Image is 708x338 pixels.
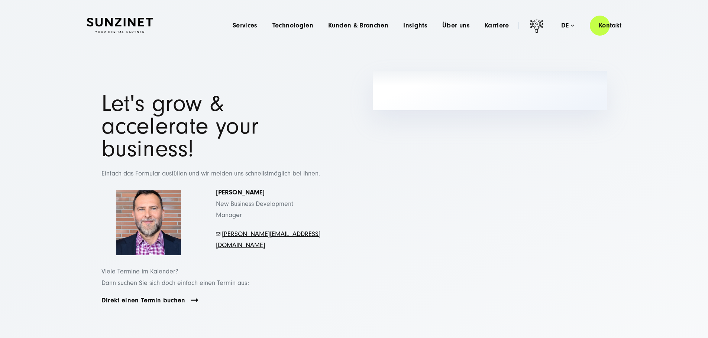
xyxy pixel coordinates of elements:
[101,296,185,305] a: Direkt einen Termin buchen
[272,22,313,29] a: Technologien
[216,188,265,196] strong: [PERSON_NAME]
[101,170,320,177] span: Einfach das Formular ausfüllen und wir melden uns schnellstmöglich bei Ihnen.
[442,22,470,29] a: Über uns
[220,230,222,238] span: -
[485,22,509,29] a: Karriere
[403,22,427,29] a: Insights
[87,18,153,33] img: SUNZINET Full Service Digital Agentur
[233,22,258,29] a: Services
[216,187,321,221] p: New Business Development Manager
[590,15,631,36] a: Kontakt
[216,230,320,249] a: [PERSON_NAME][EMAIL_ADDRESS][DOMAIN_NAME]
[116,190,181,255] img: piotr r
[561,22,574,29] div: de
[101,90,259,162] span: Let's grow & accelerate your business!
[328,22,388,29] a: Kunden & Branchen
[101,268,249,287] span: Viele Termine im Kalender? Dann suchen Sie sich doch einfach einen Termin aus:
